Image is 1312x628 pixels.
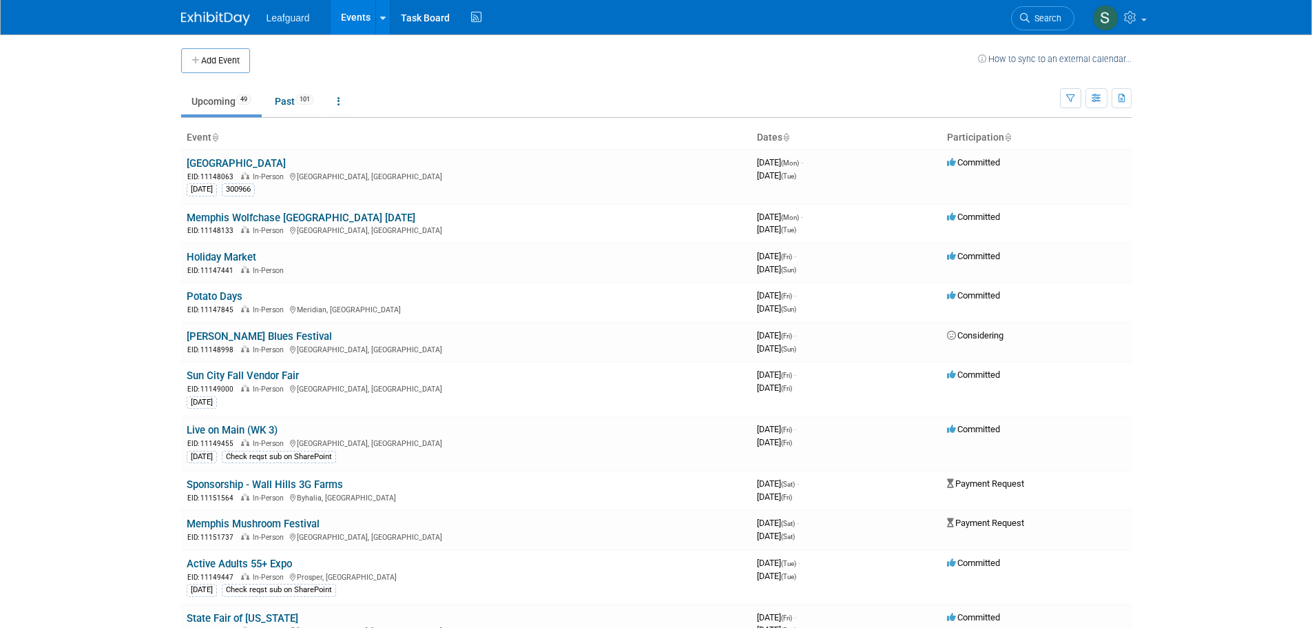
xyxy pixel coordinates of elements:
[187,478,343,491] a: Sponsorship - Wall Hills 3G Farms
[241,573,249,580] img: In-Person Event
[241,266,249,273] img: In-Person Event
[187,173,239,181] span: EID: 11148063
[757,251,796,261] span: [DATE]
[241,172,249,179] img: In-Person Event
[751,126,941,150] th: Dates
[241,494,249,500] img: In-Person Event
[1030,13,1061,23] span: Search
[253,266,288,275] span: In-Person
[781,253,792,261] span: (Fri)
[947,369,1000,380] span: Committed
[222,584,336,596] div: Check reqst sub on SharePoint
[236,94,251,105] span: 49
[757,330,796,341] span: [DATE]
[187,396,217,409] div: [DATE]
[187,385,239,393] span: EID: 11149000
[781,520,795,527] span: (Sat)
[253,439,288,448] span: In-Person
[947,157,1000,168] span: Committed
[781,426,792,434] span: (Fri)
[781,439,792,447] span: (Fri)
[794,612,796,622] span: -
[241,385,249,392] img: In-Person Event
[947,251,1000,261] span: Committed
[187,534,239,541] span: EID: 11151737
[253,345,288,354] span: In-Person
[947,612,1000,622] span: Committed
[241,533,249,540] img: In-Person Event
[253,226,288,235] span: In-Person
[187,343,746,355] div: [GEOGRAPHIC_DATA], [GEOGRAPHIC_DATA]
[947,478,1024,489] span: Payment Request
[781,172,796,180] span: (Tue)
[757,170,796,181] span: [DATE]
[187,157,286,170] a: [GEOGRAPHIC_DATA]
[187,571,746,583] div: Prosper, [GEOGRAPHIC_DATA]
[781,480,795,488] span: (Sat)
[794,330,796,341] span: -
[757,437,792,447] span: [DATE]
[947,424,1000,434] span: Committed
[757,612,796,622] span: [DATE]
[267,12,310,23] span: Leafguard
[181,48,250,73] button: Add Event
[757,518,799,528] span: [DATE]
[781,305,796,313] span: (Sun)
[947,290,1000,301] span: Committed
[222,451,336,463] div: Check reqst sub on SharePoint
[187,574,239,581] span: EID: 11149447
[757,224,796,234] span: [DATE]
[757,343,796,354] span: [DATE]
[757,478,799,489] span: [DATE]
[241,345,249,352] img: In-Person Event
[781,266,796,274] span: (Sun)
[187,303,746,315] div: Meridian, [GEOGRAPHIC_DATA]
[241,305,249,312] img: In-Person Event
[781,533,795,540] span: (Sat)
[253,385,288,394] span: In-Person
[757,383,792,393] span: [DATE]
[978,54,1132,64] a: How to sync to an external calendar...
[757,264,796,274] span: [DATE]
[782,132,789,143] a: Sort by Start Date
[295,94,314,105] span: 101
[757,558,800,568] span: [DATE]
[187,494,239,502] span: EID: 11151564
[801,157,803,168] span: -
[187,224,746,236] div: [GEOGRAPHIC_DATA], [GEOGRAPHIC_DATA]
[757,531,795,541] span: [DATE]
[947,518,1024,528] span: Payment Request
[187,183,217,196] div: [DATE]
[181,126,751,150] th: Event
[781,573,796,580] span: (Tue)
[757,369,796,380] span: [DATE]
[187,612,298,625] a: State Fair of [US_STATE]
[781,372,792,379] span: (Fri)
[253,494,288,503] span: In-Person
[187,306,239,314] span: EID: 11147845
[781,159,799,167] span: (Mon)
[187,437,746,449] div: [GEOGRAPHIC_DATA], [GEOGRAPHIC_DATA]
[187,518,320,530] a: Memphis Mushroom Festival
[794,369,796,380] span: -
[781,345,796,353] span: (Sun)
[187,424,278,436] a: Live on Main (WK 3)
[187,383,746,394] div: [GEOGRAPHIC_DATA], [GEOGRAPHIC_DATA]
[222,183,255,196] div: 300966
[187,451,217,463] div: [DATE]
[798,558,800,568] span: -
[187,290,242,303] a: Potato Days
[781,332,792,340] span: (Fri)
[757,212,803,222] span: [DATE]
[947,330,1003,341] span: Considering
[187,170,746,182] div: [GEOGRAPHIC_DATA], [GEOGRAPHIC_DATA]
[187,330,332,343] a: [PERSON_NAME] Blues Festival
[181,88,262,114] a: Upcoming49
[187,251,256,263] a: Holiday Market
[1011,6,1074,30] a: Search
[757,303,796,314] span: [DATE]
[757,157,803,168] span: [DATE]
[187,492,746,503] div: Byhalia, [GEOGRAPHIC_DATA]
[781,292,792,300] span: (Fri)
[187,584,217,596] div: [DATE]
